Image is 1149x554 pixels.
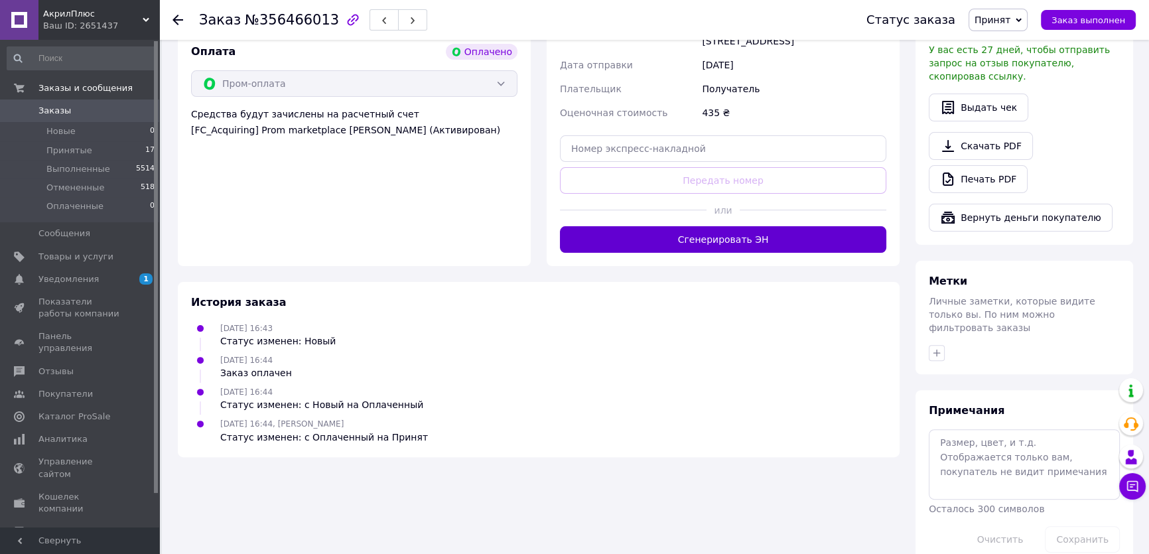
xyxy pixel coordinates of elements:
span: Осталось 300 символов [929,504,1044,514]
input: Поиск [7,46,156,70]
div: [FC_Acquiring] Prom marketplace [PERSON_NAME] (Активирован) [191,123,517,137]
a: Печать PDF [929,165,1028,193]
span: Примечания [929,404,1004,417]
div: 435 ₴ [699,101,889,125]
span: [DATE] 16:43 [220,324,273,333]
span: Товары и услуги [38,251,113,263]
span: Панель управления [38,330,123,354]
span: Уведомления [38,273,99,285]
div: Статус изменен: с Оплаченный на Принят [220,431,428,444]
button: Выдать чек [929,94,1028,121]
div: Статус изменен: Новый [220,334,336,348]
div: Статус изменен: с Новый на Оплаченный [220,398,423,411]
button: Заказ выполнен [1041,10,1136,30]
span: Оплаченные [46,200,103,212]
span: 1 [139,273,153,285]
div: Средства будут зачислены на расчетный счет [191,107,517,137]
input: Номер экспресс-накладной [560,135,886,162]
span: [DATE] 16:44, [PERSON_NAME] [220,419,344,429]
span: Заказ выполнен [1051,15,1125,25]
span: 0 [150,125,155,137]
span: Плательщик [560,84,622,94]
span: Заказы и сообщения [38,82,133,94]
span: Маркет [38,525,72,537]
span: Кошелек компании [38,491,123,515]
div: Статус заказа [866,13,955,27]
span: Аналитика [38,433,88,445]
span: 0 [150,200,155,212]
span: Новые [46,125,76,137]
span: 5514 [136,163,155,175]
span: [DATE] 16:44 [220,387,273,397]
span: История заказа [191,296,287,309]
span: Выполненные [46,163,110,175]
span: Принят [975,15,1010,25]
div: Получатель [699,77,889,101]
span: Принятые [46,145,92,157]
span: Дата отправки [560,60,633,70]
span: Управление сайтом [38,456,123,480]
span: Отмененные [46,182,104,194]
span: Заказ [199,12,241,28]
span: №356466013 [245,12,339,28]
span: Отзывы [38,366,74,378]
span: или [707,204,739,217]
span: Показатели работы компании [38,296,123,320]
span: Оценочная стоимость [560,107,668,118]
span: [DATE] 16:44 [220,356,273,365]
span: Оплата [191,45,236,58]
div: Заказ оплачен [220,366,292,380]
span: Метки [929,275,967,287]
button: Вернуть деньги покупателю [929,204,1113,232]
span: Личные заметки, которые видите только вы. По ним можно фильтровать заказы [929,296,1095,333]
span: 518 [141,182,155,194]
span: Заказы [38,105,71,117]
div: [DATE] [699,53,889,77]
span: АкрилПлюс [43,8,143,20]
span: Каталог ProSale [38,411,110,423]
button: Сгенерировать ЭН [560,226,886,253]
span: Покупатели [38,388,93,400]
span: У вас есть 27 дней, чтобы отправить запрос на отзыв покупателю, скопировав ссылку. [929,44,1110,82]
span: 17 [145,145,155,157]
button: Чат с покупателем [1119,473,1146,500]
span: Сообщения [38,228,90,240]
div: Вернуться назад [172,13,183,27]
div: Оплачено [446,44,517,60]
a: Скачать PDF [929,132,1033,160]
div: Ваш ID: 2651437 [43,20,159,32]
